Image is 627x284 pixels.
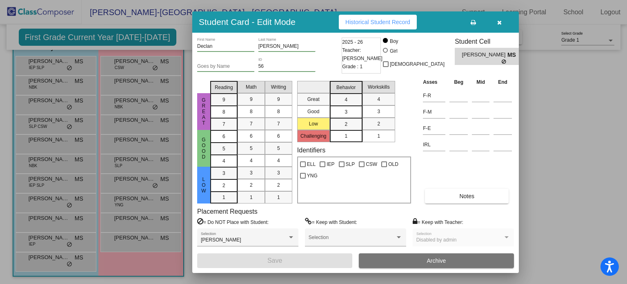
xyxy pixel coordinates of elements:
[222,194,225,201] span: 1
[359,253,514,268] button: Archive
[345,121,347,128] span: 2
[423,139,445,151] input: assessment
[197,218,269,226] label: = Do NOT Place with Student:
[250,120,253,127] span: 7
[246,83,257,91] span: Math
[215,84,233,91] span: Reading
[250,145,253,152] span: 5
[345,132,347,140] span: 1
[222,133,225,140] span: 6
[277,120,280,127] span: 7
[250,96,253,103] span: 9
[389,47,398,55] div: Girl
[222,108,225,116] span: 8
[342,46,382,63] span: Teacher: [PERSON_NAME]
[277,181,280,189] span: 2
[305,218,357,226] label: = Keep with Student:
[389,38,398,45] div: Boy
[222,145,225,152] span: 5
[200,177,207,194] span: Low
[250,181,253,189] span: 2
[258,64,316,69] input: Enter ID
[222,121,225,128] span: 7
[222,182,225,189] span: 2
[507,51,519,59] span: MS
[491,78,514,87] th: End
[421,78,447,87] th: Asses
[345,96,347,103] span: 4
[222,96,225,103] span: 9
[423,106,445,118] input: assessment
[250,132,253,140] span: 6
[222,170,225,177] span: 3
[197,253,352,268] button: Save
[459,193,474,199] span: Notes
[277,157,280,164] span: 4
[327,159,334,169] span: IEP
[342,63,362,71] span: Grade : 1
[336,84,356,91] span: Behavior
[307,171,318,181] span: YNG
[277,108,280,115] span: 8
[201,237,241,243] span: [PERSON_NAME]
[277,96,280,103] span: 9
[388,159,398,169] span: OLD
[197,64,254,69] input: goes by name
[377,96,380,103] span: 4
[455,38,526,45] h3: Student Cell
[377,132,380,140] span: 1
[222,157,225,165] span: 4
[277,145,280,152] span: 5
[447,78,470,87] th: Beg
[250,108,253,115] span: 8
[366,159,377,169] span: CSW
[342,38,363,46] span: 2025 - 26
[345,108,347,116] span: 3
[250,194,253,201] span: 1
[307,159,316,169] span: ELL
[423,122,445,134] input: assessment
[339,15,417,29] button: Historical Student Record
[200,97,207,126] span: Great
[413,218,463,226] label: = Keep with Teacher:
[277,132,280,140] span: 6
[470,78,491,87] th: Mid
[277,169,280,177] span: 3
[200,137,207,160] span: Good
[267,257,282,264] span: Save
[277,194,280,201] span: 1
[199,17,296,27] h3: Student Card - Edit Mode
[425,189,509,203] button: Notes
[250,169,253,177] span: 3
[416,237,457,243] span: Disabled by admin
[377,120,380,127] span: 2
[345,19,410,25] span: Historical Student Record
[423,89,445,102] input: assessment
[462,51,507,59] span: [PERSON_NAME]
[377,108,380,115] span: 3
[346,159,355,169] span: SLP
[250,157,253,164] span: 4
[390,59,445,69] span: [DEMOGRAPHIC_DATA]
[271,83,286,91] span: Writing
[197,208,258,215] label: Placement Requests
[297,146,325,154] label: Identifiers
[427,257,446,264] span: Archive
[368,83,390,91] span: Workskills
